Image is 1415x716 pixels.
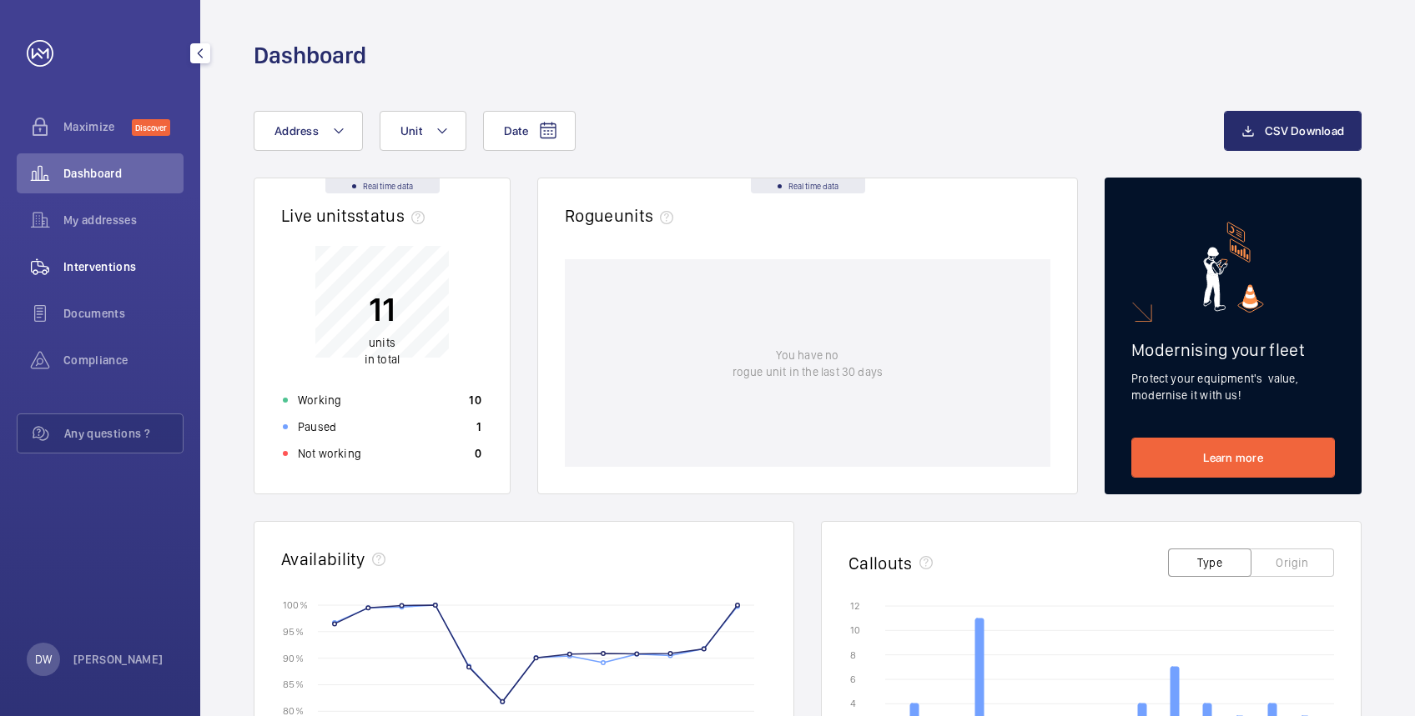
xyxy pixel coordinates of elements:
span: units [369,336,395,349]
button: CSV Download [1224,111,1362,151]
h2: Live units [281,205,431,226]
p: [PERSON_NAME] [73,651,164,668]
text: 8 [850,649,856,661]
div: Real time data [325,178,440,193]
span: Unit [400,124,422,138]
p: You have no rogue unit in the last 30 days [733,347,883,380]
text: 95 % [283,625,304,637]
button: Unit [380,111,466,151]
span: Any questions ? [64,425,183,442]
h2: Modernising your fleet [1131,339,1335,360]
text: 6 [850,673,856,685]
h2: Callouts [848,553,913,573]
a: Learn more [1131,438,1335,478]
span: Address [274,124,319,138]
p: Working [298,392,341,408]
span: units [614,205,681,226]
button: Origin [1251,548,1334,577]
span: Interventions [63,258,184,275]
span: Discover [132,119,170,136]
span: Maximize [63,118,132,135]
text: 100 % [283,598,308,610]
p: Not working [298,445,361,462]
p: in total [365,334,400,368]
p: 0 [475,445,481,462]
span: Compliance [63,352,184,368]
button: Type [1168,548,1251,577]
text: 4 [850,698,856,709]
text: 85 % [283,678,304,690]
button: Date [483,111,576,151]
text: 90 % [283,652,304,663]
p: Protect your equipment's value, modernise it with us! [1131,370,1335,403]
h2: Rogue [565,205,680,226]
text: 12 [850,600,859,612]
div: Real time data [751,178,865,193]
span: Date [504,124,528,138]
p: Paused [298,418,336,435]
p: DW [35,651,52,668]
span: Dashboard [63,165,184,182]
p: 1 [476,418,481,435]
span: Documents [63,305,184,322]
img: marketing-card.svg [1203,222,1264,313]
button: Address [254,111,363,151]
span: CSV Download [1265,124,1344,138]
h1: Dashboard [254,40,366,71]
h2: Availability [281,548,365,569]
p: 11 [365,288,400,330]
text: 10 [850,624,860,636]
span: My addresses [63,212,184,228]
p: 10 [469,392,481,408]
span: status [355,205,431,226]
